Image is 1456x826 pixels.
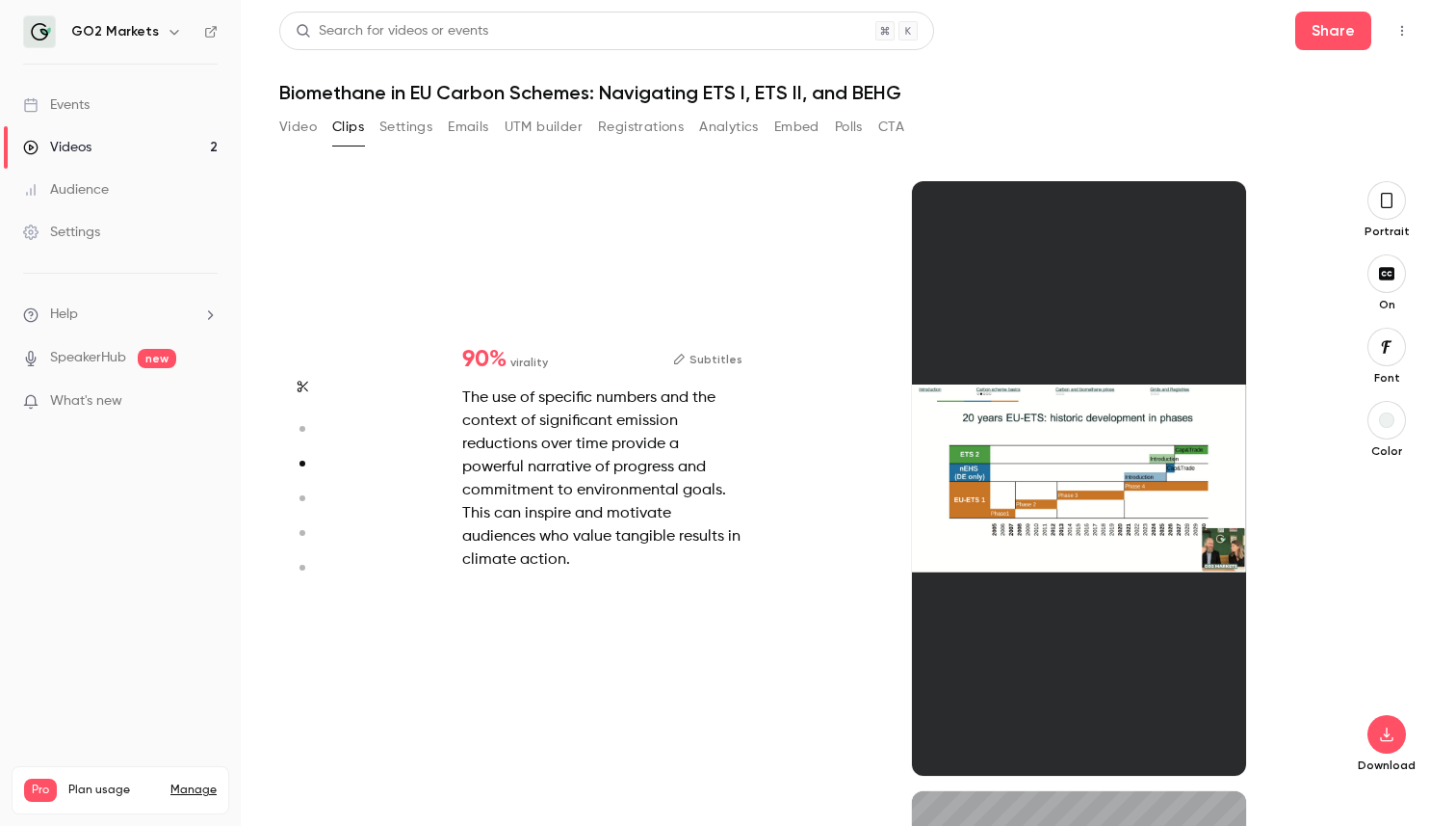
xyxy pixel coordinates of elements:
iframe: Noticeable Trigger [195,393,218,411]
p: On [1356,297,1417,312]
li: help-dropdown-opener [23,305,218,325]
a: Manage [170,783,217,798]
button: Embed [774,112,819,143]
div: Search for videos or events [296,21,488,41]
span: Help [50,305,78,325]
p: Font [1356,370,1417,386]
button: Analytics [699,112,759,143]
div: Settings [23,223,100,242]
button: Emails [448,112,488,143]
span: new [138,349,176,368]
button: UTM builder [505,112,583,143]
span: Pro [24,779,57,802]
button: Video [279,112,317,143]
a: SpeakerHub [50,348,126,368]
button: CTA [878,112,904,143]
div: Events [23,95,90,115]
button: Top Bar Actions [1387,15,1417,46]
span: What's new [50,391,122,412]
span: virality [510,354,548,371]
img: GO2 Markets [24,16,55,47]
div: Audience [23,180,109,200]
button: Subtitles [673,348,742,371]
p: Portrait [1356,224,1417,239]
button: Registrations [598,112,684,143]
div: Videos [23,138,91,157]
button: Settings [379,112,432,143]
h1: Biomethane in EU Carbon Schemes: Navigating ETS I, ETS II, and BEHG [279,81,1417,104]
div: The use of specific numbers and the context of significant emission reductions over time provide ... [462,386,742,572]
p: Download [1356,758,1417,773]
p: Color [1356,443,1417,459]
button: Polls [835,112,863,143]
h6: GO2 Markets [71,22,159,41]
span: Plan usage [68,783,159,798]
span: 90 % [462,348,507,371]
button: Clips [332,112,364,143]
button: Share [1295,12,1371,50]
